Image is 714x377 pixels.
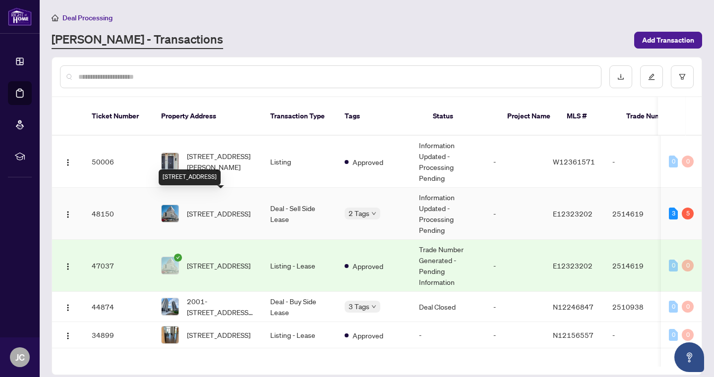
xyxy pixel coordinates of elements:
[485,188,545,240] td: -
[153,97,262,136] th: Property Address
[553,209,593,218] span: E12323202
[485,136,545,188] td: -
[64,159,72,166] img: Logo
[84,240,153,292] td: 47037
[60,154,76,169] button: Logo
[162,205,178,222] img: thumbnail-img
[669,208,678,219] div: 3
[84,188,153,240] td: 48150
[648,73,655,80] span: edit
[618,97,688,136] th: Trade Number
[634,32,702,49] button: Add Transaction
[64,263,72,270] img: Logo
[485,322,545,348] td: -
[485,292,545,322] td: -
[60,327,76,343] button: Logo
[84,97,153,136] th: Ticket Number
[64,211,72,218] img: Logo
[349,301,369,312] span: 3 Tags
[84,292,153,322] td: 44874
[674,342,704,372] button: Open asap
[60,206,76,221] button: Logo
[162,326,178,343] img: thumbnail-img
[64,304,72,312] img: Logo
[669,301,678,313] div: 0
[187,260,250,271] span: [STREET_ADDRESS]
[669,329,678,341] div: 0
[84,136,153,188] td: 50006
[174,254,182,262] span: check-circle
[485,240,545,292] td: -
[162,153,178,170] img: thumbnail-img
[52,31,223,49] a: [PERSON_NAME] - Transactions
[682,156,694,167] div: 0
[60,258,76,273] button: Logo
[162,298,178,315] img: thumbnail-img
[604,188,674,240] td: 2514619
[604,292,674,322] td: 2510938
[604,322,674,348] td: -
[159,169,221,185] div: [STREET_ADDRESS]
[682,329,694,341] div: 0
[349,208,369,219] span: 2 Tags
[682,260,694,271] div: 0
[617,73,624,80] span: download
[411,322,485,348] td: -
[187,151,254,172] span: [STREET_ADDRESS][PERSON_NAME]
[499,97,559,136] th: Project Name
[60,299,76,315] button: Logo
[371,211,376,216] span: down
[371,304,376,309] span: down
[262,292,337,322] td: Deal - Buy Side Lease
[411,136,485,188] td: Information Updated - Processing Pending
[411,240,485,292] td: Trade Number Generated - Pending Information
[682,208,694,219] div: 5
[52,14,59,21] span: home
[353,157,383,167] span: Approved
[679,73,686,80] span: filter
[425,97,499,136] th: Status
[669,260,678,271] div: 0
[162,257,178,274] img: thumbnail-img
[640,65,663,88] button: edit
[15,350,25,364] span: JC
[64,332,72,340] img: Logo
[187,329,250,340] span: [STREET_ADDRESS]
[604,136,674,188] td: -
[337,97,425,136] th: Tags
[262,322,337,348] td: Listing - Lease
[604,240,674,292] td: 2514619
[682,301,694,313] div: 0
[671,65,694,88] button: filter
[262,240,337,292] td: Listing - Lease
[553,330,594,339] span: N12156557
[353,261,383,271] span: Approved
[609,65,632,88] button: download
[262,97,337,136] th: Transaction Type
[411,292,485,322] td: Deal Closed
[553,157,595,166] span: W12361571
[262,188,337,240] td: Deal - Sell Side Lease
[559,97,618,136] th: MLS #
[553,261,593,270] span: E12323202
[642,32,694,48] span: Add Transaction
[84,322,153,348] td: 34899
[187,296,254,318] span: 2001-[STREET_ADDRESS][PERSON_NAME][PERSON_NAME]
[553,302,594,311] span: N12246847
[262,136,337,188] td: Listing
[62,13,113,22] span: Deal Processing
[353,330,383,341] span: Approved
[8,7,32,26] img: logo
[187,208,250,219] span: [STREET_ADDRESS]
[411,188,485,240] td: Information Updated - Processing Pending
[669,156,678,167] div: 0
